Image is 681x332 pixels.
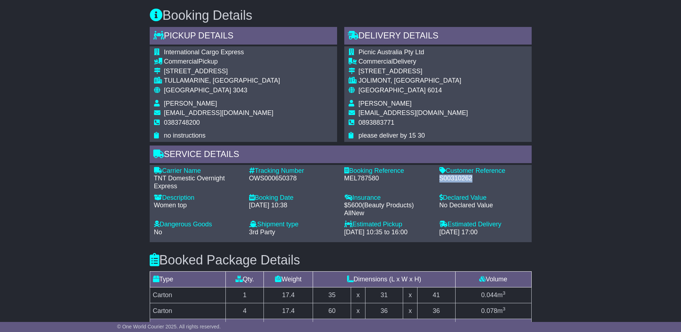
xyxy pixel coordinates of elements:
div: AllNew [344,209,432,217]
span: no instructions [164,132,206,139]
span: 3rd Party [249,229,275,236]
span: 0.078 [481,307,497,314]
td: Volume [455,272,531,287]
div: Women top [154,202,242,209]
span: [GEOGRAPHIC_DATA] [359,87,426,94]
td: 31 [365,287,403,303]
td: 1 [226,287,264,303]
td: x [351,287,365,303]
span: © One World Courier 2025. All rights reserved. [117,324,221,329]
div: Pickup [164,58,280,66]
span: [PERSON_NAME] [359,100,412,107]
h3: Booked Package Details [150,253,532,267]
div: [DATE] 10:38 [249,202,337,209]
span: 0893883771 [359,119,395,126]
span: Commercial [164,58,199,65]
span: 5600 [348,202,362,209]
div: [DATE] 17:00 [439,229,527,236]
td: 17.4 [264,287,313,303]
div: Estimated Delivery [439,221,527,229]
td: 36 [417,303,455,319]
td: 35 [313,287,351,303]
td: 36 [365,303,403,319]
span: Picnic Australia Pty Ltd [359,49,424,56]
div: MEL787580 [344,175,432,183]
span: No [154,229,162,236]
td: 17.4 [264,303,313,319]
span: 0.044 [481,291,497,299]
span: Beauty Products [364,202,412,209]
div: OWS000650378 [249,175,337,183]
td: m [455,287,531,303]
div: S00310262 [439,175,527,183]
div: Booking Reference [344,167,432,175]
div: Dangerous Goods [154,221,242,229]
span: Commercial [359,58,393,65]
div: Tracking Number [249,167,337,175]
td: 60 [313,303,351,319]
h3: Booking Details [150,8,532,23]
td: Carton [150,303,226,319]
span: 6014 [428,87,442,94]
td: Weight [264,272,313,287]
td: x [403,303,417,319]
td: Dimensions (L x W x H) [313,272,455,287]
div: [STREET_ADDRESS] [359,68,468,75]
span: [PERSON_NAME] [164,100,217,107]
span: [GEOGRAPHIC_DATA] [164,87,231,94]
td: x [403,287,417,303]
td: 41 [417,287,455,303]
div: Insurance [344,194,432,202]
div: Estimated Pickup [344,221,432,229]
sup: 3 [503,306,505,312]
sup: 3 [503,290,505,296]
div: TNT Domestic Overnight Express [154,175,242,190]
div: Declared Value [439,194,527,202]
span: International Cargo Express [164,49,244,56]
td: x [351,303,365,319]
span: [EMAIL_ADDRESS][DOMAIN_NAME] [164,109,274,116]
div: Customer Reference [439,167,527,175]
div: [STREET_ADDRESS] [164,68,280,75]
td: m [455,303,531,319]
div: Carrier Name [154,167,242,175]
div: Description [154,194,242,202]
td: Type [150,272,226,287]
div: Delivery [359,58,468,66]
div: TULLAMARINE, [GEOGRAPHIC_DATA] [164,77,280,85]
div: Booking Date [249,194,337,202]
div: Service Details [150,146,532,165]
span: [EMAIL_ADDRESS][DOMAIN_NAME] [359,109,468,116]
div: Pickup Details [150,27,337,46]
div: $ ( ) [344,202,432,217]
div: Shipment type [249,221,337,229]
span: please deliver by 15 30 [359,132,425,139]
div: [DATE] 10:35 to 16:00 [344,229,432,236]
div: Delivery Details [344,27,532,46]
span: 3043 [233,87,247,94]
td: 4 [226,303,264,319]
span: 0383748200 [164,119,200,126]
td: Carton [150,287,226,303]
div: JOLIMONT, [GEOGRAPHIC_DATA] [359,77,468,85]
div: No Declared Value [439,202,527,209]
td: Qty. [226,272,264,287]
